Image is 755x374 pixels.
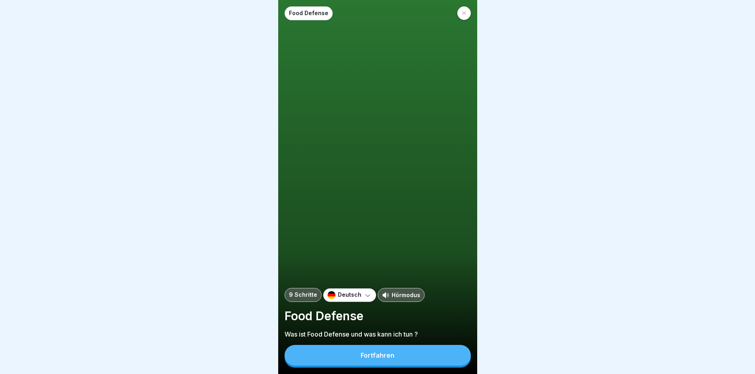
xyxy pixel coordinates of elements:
p: Was ist Food Defense und was kann ich tun ? [285,330,471,339]
p: Food Defense [285,308,471,323]
p: Deutsch [338,292,361,298]
div: Fortfahren [361,352,394,359]
button: Fortfahren [285,345,471,366]
p: Food Defense [289,10,328,17]
p: Hörmodus [392,291,420,299]
p: 9 Schritte [289,292,317,298]
img: de.svg [328,291,336,299]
